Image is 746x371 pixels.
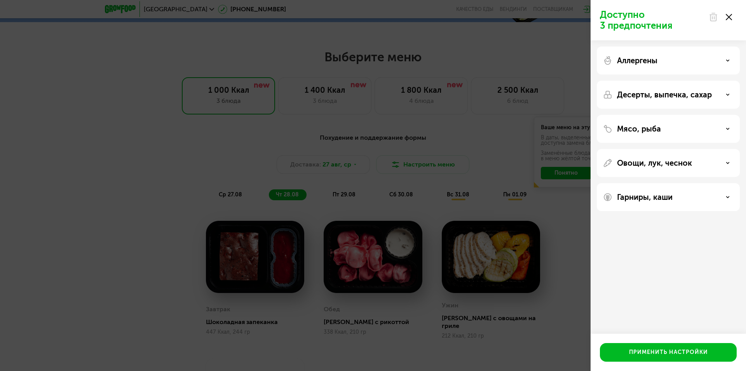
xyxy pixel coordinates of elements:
[617,158,692,168] p: Овощи, лук, чеснок
[600,343,737,362] button: Применить настройки
[617,90,712,99] p: Десерты, выпечка, сахар
[600,9,704,31] p: Доступно 3 предпочтения
[629,348,708,356] div: Применить настройки
[617,124,661,133] p: Мясо, рыба
[617,192,673,202] p: Гарниры, каши
[617,56,657,65] p: Аллергены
